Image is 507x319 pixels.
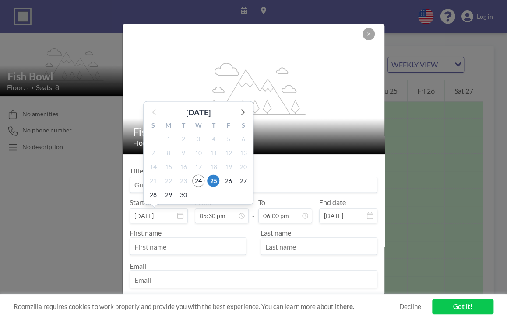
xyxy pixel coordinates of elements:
div: M [161,121,176,132]
span: Wednesday, September 24, 2025 [192,175,204,187]
a: here. [339,302,354,310]
span: Tuesday, September 9, 2025 [177,147,190,159]
div: S [146,121,161,132]
span: Monday, September 22, 2025 [162,175,175,187]
label: Start date [130,198,159,207]
span: Wednesday, September 17, 2025 [192,161,204,173]
span: Monday, September 29, 2025 [162,189,175,201]
span: Friday, September 5, 2025 [222,133,235,145]
input: First name [130,239,246,254]
span: Thursday, September 18, 2025 [207,161,219,173]
span: Sunday, September 14, 2025 [147,161,159,173]
h2: Fish Bowl [133,125,375,139]
div: W [191,121,206,132]
span: Thursday, September 4, 2025 [207,133,219,145]
span: Saturday, September 20, 2025 [237,161,250,173]
span: Saturday, September 13, 2025 [237,147,250,159]
span: Tuesday, September 23, 2025 [177,175,190,187]
span: Tuesday, September 30, 2025 [177,189,190,201]
span: Friday, September 19, 2025 [222,161,235,173]
span: Tuesday, September 2, 2025 [177,133,190,145]
span: Thursday, September 11, 2025 [207,147,219,159]
span: Sunday, September 28, 2025 [147,189,159,201]
span: Wednesday, September 10, 2025 [192,147,204,159]
div: [DATE] [186,106,211,118]
input: Last name [261,239,377,254]
div: F [221,121,236,132]
label: Title [130,166,150,175]
label: First name [130,229,162,237]
label: End date [319,198,346,207]
span: Monday, September 15, 2025 [162,161,175,173]
span: Monday, September 1, 2025 [162,133,175,145]
span: Roomzilla requires cookies to work properly and provide you with the best experience. You can lea... [14,302,399,311]
span: Friday, September 26, 2025 [222,175,235,187]
a: Got it! [432,299,493,314]
span: Monday, September 8, 2025 [162,147,175,159]
a: Decline [399,302,421,311]
span: Floor: - [133,139,155,147]
span: Sunday, September 21, 2025 [147,175,159,187]
span: Saturday, September 6, 2025 [237,133,250,145]
div: S [236,121,251,132]
input: Guest reservation [130,177,377,192]
span: Thursday, September 25, 2025 [207,175,219,187]
span: Friday, September 12, 2025 [222,147,235,159]
div: T [176,121,191,132]
span: Sunday, September 7, 2025 [147,147,159,159]
span: Tuesday, September 16, 2025 [177,161,190,173]
div: T [206,121,221,132]
input: Email [130,273,377,288]
span: - [252,201,255,220]
span: Wednesday, September 3, 2025 [192,133,204,145]
g: flex-grow: 1.2; [202,62,306,115]
span: Saturday, September 27, 2025 [237,175,250,187]
label: Last name [261,229,291,237]
label: To [258,198,265,207]
label: Email [130,262,146,270]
